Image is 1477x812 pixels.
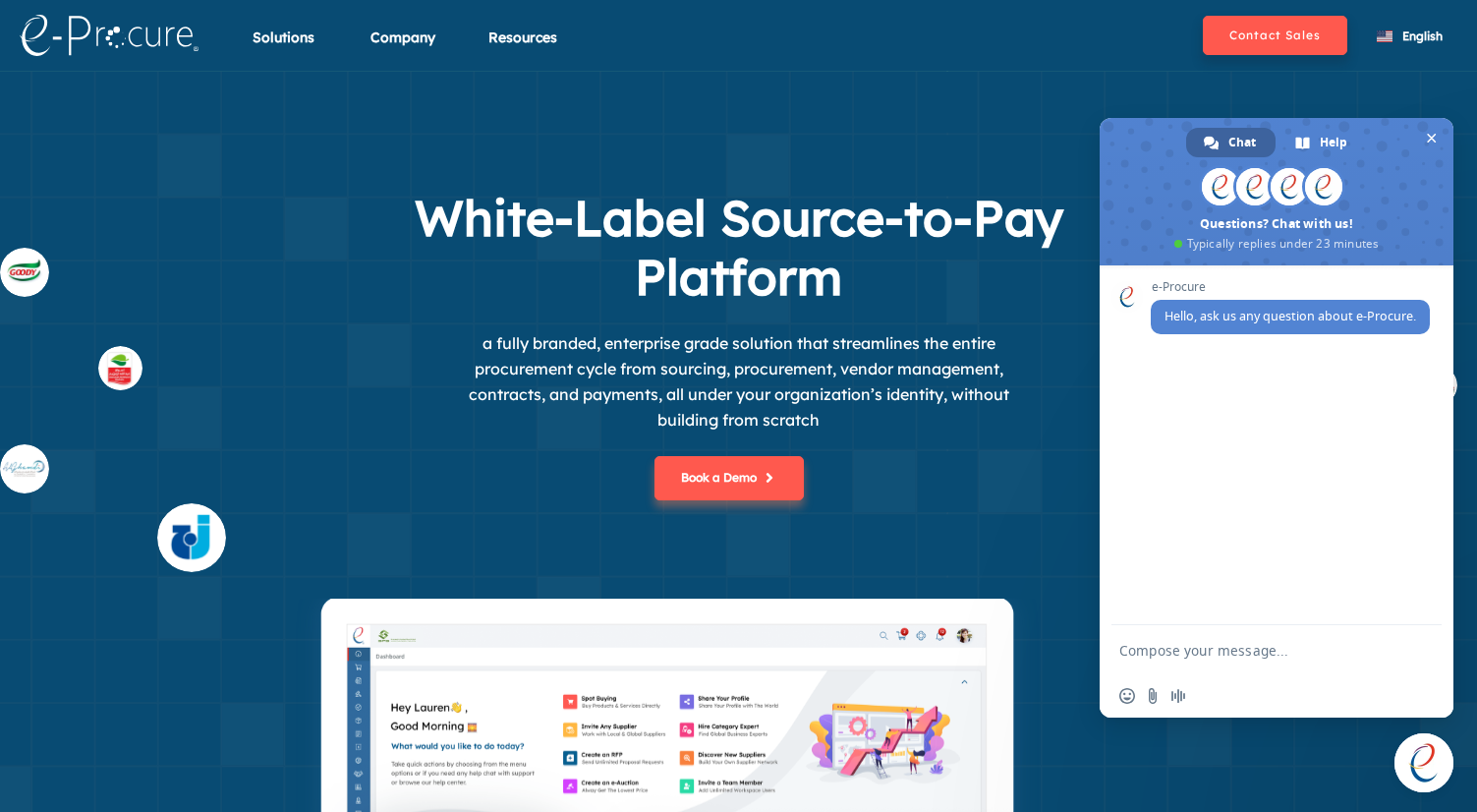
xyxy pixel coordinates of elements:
[1203,16,1347,55] button: Contact Sales
[98,346,142,390] img: supplier_othaim.svg
[654,456,804,500] button: Book a Demo
[444,330,1034,433] p: a fully branded, enterprise grade solution that streamlines the entire procurement cycle from sou...
[370,28,435,72] div: Company
[1228,128,1256,157] span: Chat
[1320,128,1347,157] span: Help
[1170,688,1186,704] span: Audio message
[1186,128,1276,157] a: Chat
[1421,128,1442,148] span: Close chat
[1394,733,1453,792] a: Close chat
[1278,128,1367,157] a: Help
[1165,308,1416,324] span: Hello, ask us any question about e-Procure.
[1145,688,1161,704] span: Send a file
[253,28,314,72] div: Solutions
[157,503,226,572] img: supplier_4.svg
[488,28,557,72] div: Resources
[20,15,199,56] img: logo
[1402,29,1443,43] span: English
[1151,280,1430,294] span: e-Procure
[1119,625,1394,674] textarea: Compose your message...
[1119,688,1135,704] span: Insert an emoji
[346,189,1132,307] h1: White-Label Source-to-Pay Platform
